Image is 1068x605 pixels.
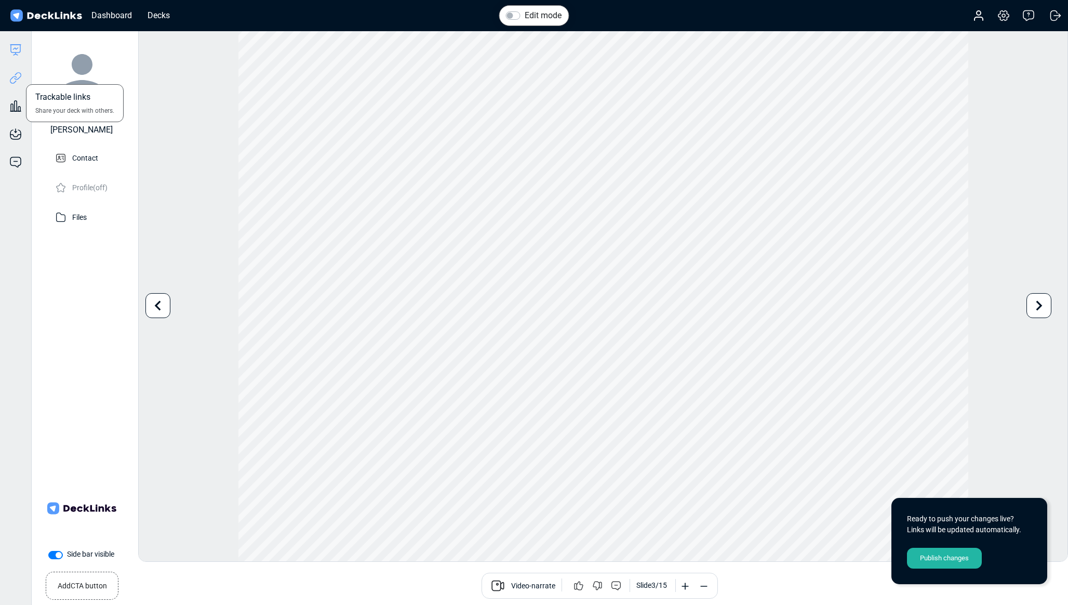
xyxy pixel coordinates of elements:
[511,581,555,593] span: Video-narrate
[86,9,137,22] div: Dashboard
[67,549,114,560] label: Side bar visible
[636,580,667,591] div: Slide 3 / 15
[72,210,87,223] p: Files
[8,8,84,23] img: DeckLinks
[35,91,90,106] span: Trackable links
[142,9,175,22] div: Decks
[907,514,1032,535] div: Ready to push your changes live? Links will be updated automatically.
[45,472,118,545] img: Company Banner
[907,548,982,569] div: Publish changes
[50,124,113,136] div: [PERSON_NAME]
[35,106,114,115] span: Share your deck with others.
[72,180,108,193] p: Profile (off)
[525,9,562,22] label: Edit mode
[72,151,98,164] p: Contact
[58,576,107,591] small: Add CTA button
